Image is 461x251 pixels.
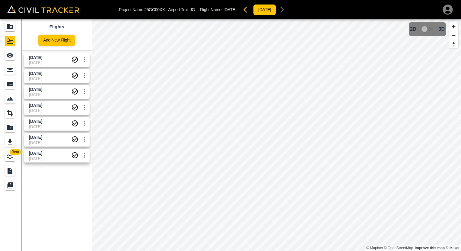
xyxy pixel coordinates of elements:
img: Civil Tracker [7,5,79,13]
a: Map feedback [415,246,445,250]
button: Zoom out [449,31,458,40]
button: Reset bearing to north [449,40,458,48]
button: Zoom in [449,22,458,31]
span: [DATE] [224,7,236,12]
p: Flight Name: [200,7,236,12]
a: OpenStreetMap [384,246,413,250]
a: Maxar [446,246,459,250]
span: 3D [439,26,445,32]
button: [DATE] [253,4,276,15]
span: 2D [410,26,416,32]
canvas: Map [92,19,461,251]
p: Project Name: 25GC00XX - Airport Trail-JG [119,7,195,12]
a: Mapbox [366,246,383,250]
span: 3D model not uploaded yet [419,23,436,35]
